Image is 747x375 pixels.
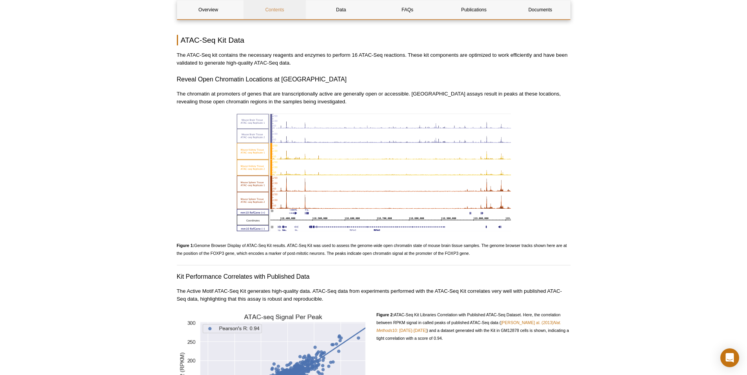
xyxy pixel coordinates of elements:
img: ATAC-Seq Kit Genome Browser [236,114,511,231]
a: Overview [177,0,240,19]
h3: Reveal Open Chromatin Locations at [GEOGRAPHIC_DATA] [177,75,571,84]
em: Nat. Methods [376,320,561,333]
span: Genome Browser Display of ATAC-Seq Kit results. ATAC-Seq Kit was used to assess the genome-wide o... [177,243,567,256]
h2: ATAC-Seq Kit Data [177,35,571,45]
a: Publications [443,0,505,19]
a: FAQs [376,0,438,19]
strong: Figure 2: [376,312,394,317]
p: The ATAC-Seq kit contains the necessary reagents and enzymes to perform 16 ATAC-Seq reactions. Th... [177,51,571,67]
strong: Figure 1: [177,243,194,248]
div: Open Intercom Messenger [720,348,739,367]
a: Data [310,0,372,19]
p: The Active Motif ATAC-Seq Kit generates high-quality data. ATAC-Seq data from experiments perform... [177,287,571,303]
h3: Kit Performance Correlates with Published Data [177,272,571,281]
a: [PERSON_NAME] al. (2013)Nat. Methods10: [DATE]-[DATE] [376,320,561,333]
a: Contents [244,0,306,19]
a: Documents [509,0,571,19]
p: The chromatin at promoters of genes that are transcriptionally active are generally open or acces... [177,90,571,106]
span: ATAC-Seq Kit Libraries Correlation with Published ATAC-Seq Dataset. Here, the correlation between... [376,312,569,341]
